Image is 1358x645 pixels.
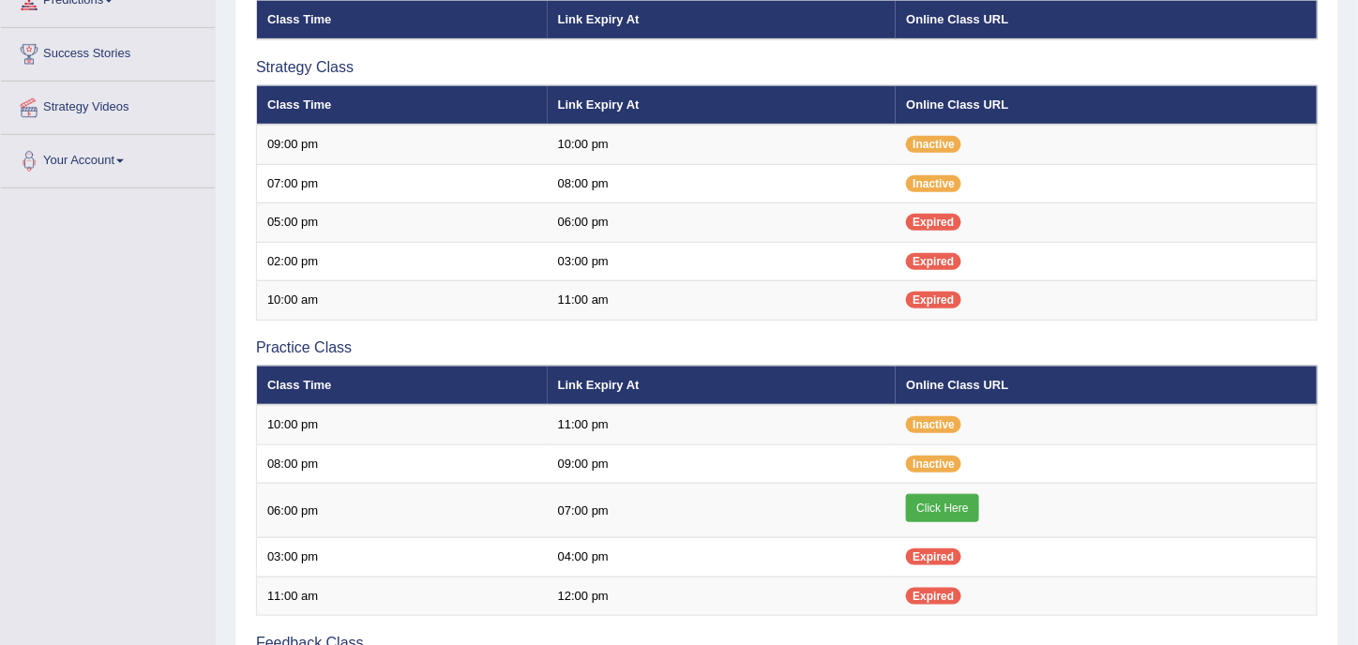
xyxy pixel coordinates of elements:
[257,125,548,164] td: 09:00 pm
[548,405,897,444] td: 11:00 pm
[906,416,961,433] span: Inactive
[257,405,548,444] td: 10:00 pm
[548,164,897,203] td: 08:00 pm
[1,28,215,75] a: Success Stories
[548,366,897,405] th: Link Expiry At
[906,292,960,308] span: Expired
[1,82,215,128] a: Strategy Videos
[257,577,548,616] td: 11:00 am
[906,588,960,605] span: Expired
[257,444,548,484] td: 08:00 pm
[257,85,548,125] th: Class Time
[257,281,548,321] td: 10:00 am
[906,136,961,153] span: Inactive
[257,366,548,405] th: Class Time
[906,456,961,472] span: Inactive
[906,214,960,231] span: Expired
[256,339,1318,356] h3: Practice Class
[548,281,897,321] td: 11:00 am
[257,538,548,577] td: 03:00 pm
[896,85,1317,125] th: Online Class URL
[548,577,897,616] td: 12:00 pm
[548,85,897,125] th: Link Expiry At
[548,538,897,577] td: 04:00 pm
[256,59,1318,76] h3: Strategy Class
[257,203,548,243] td: 05:00 pm
[906,175,961,192] span: Inactive
[906,253,960,270] span: Expired
[548,203,897,243] td: 06:00 pm
[896,366,1317,405] th: Online Class URL
[548,125,897,164] td: 10:00 pm
[548,444,897,484] td: 09:00 pm
[1,135,215,182] a: Your Account
[906,494,978,522] a: Click Here
[548,242,897,281] td: 03:00 pm
[257,164,548,203] td: 07:00 pm
[257,242,548,281] td: 02:00 pm
[906,548,960,565] span: Expired
[257,484,548,538] td: 06:00 pm
[548,484,897,538] td: 07:00 pm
